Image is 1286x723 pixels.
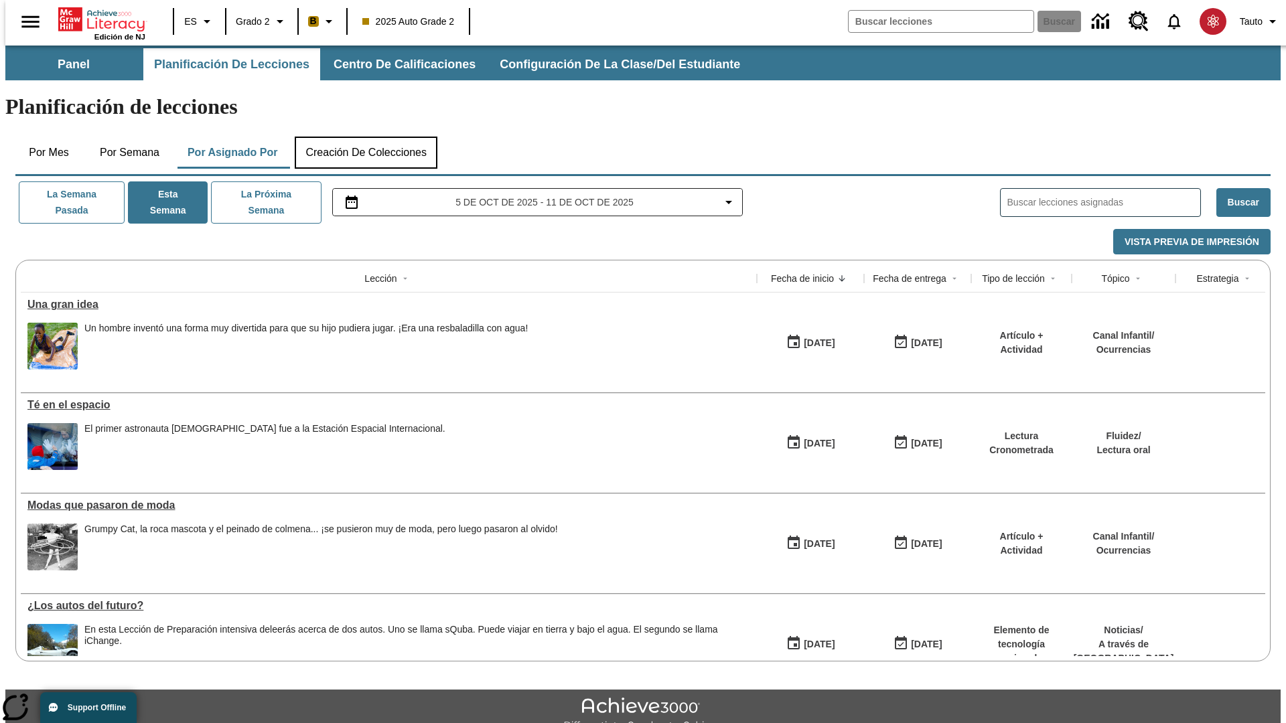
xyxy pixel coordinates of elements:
[303,9,342,33] button: Boost El color de la clase es anaranjado claro. Cambiar el color de la clase.
[27,423,78,470] img: Un astronauta, el primero del Reino Unido que viaja a la Estación Espacial Internacional, saluda ...
[1240,15,1263,29] span: Tauto
[834,270,850,287] button: Sort
[27,624,78,671] img: Un automóvil de alta tecnología flotando en el agua.
[154,57,309,72] span: Planificación de lecciones
[1007,193,1200,212] input: Buscar lecciones asignadas
[873,272,946,285] div: Fecha de entrega
[721,194,737,210] svg: Collapse Date Range Filter
[1121,3,1157,39] a: Centro de recursos, Se abrirá en una pestaña nueva.
[978,530,1065,558] p: Artículo + Actividad
[1192,4,1234,39] button: Escoja un nuevo avatar
[1074,637,1174,665] p: A través de [GEOGRAPHIC_DATA]
[889,430,946,456] button: 10/12/25: Último día en que podrá accederse la lección
[84,624,750,671] span: En esta Lección de Preparación intensiva de leerás acerca de dos autos. Uno se llama sQuba. Puede...
[1074,623,1174,637] p: Noticias /
[184,15,197,29] span: ES
[27,399,750,411] a: Té en el espacio, Lecciones
[58,6,145,33] a: Portada
[982,272,1045,285] div: Tipo de lección
[84,423,445,434] div: El primer astronauta [DEMOGRAPHIC_DATA] fue a la Estación Espacial Internacional.
[27,600,750,612] a: ¿Los autos del futuro? , Lecciones
[1239,270,1255,287] button: Sort
[334,57,476,72] span: Centro de calificaciones
[889,631,946,657] button: 08/01/26: Último día en que podrá accederse la lección
[27,600,750,612] div: ¿Los autos del futuro?
[1101,272,1129,285] div: Tópico
[84,624,718,646] testabrev: leerás acerca de dos autos. Uno se llama sQuba. Puede viajar en tierra y bajo el agua. El segundo...
[362,15,455,29] span: 2025 Auto Grade 2
[946,270,962,287] button: Sort
[782,631,839,657] button: 07/01/25: Primer día en que estuvo disponible la lección
[5,46,1281,80] div: Subbarra de navegación
[1084,3,1121,40] a: Centro de información
[27,299,750,311] a: Una gran idea, Lecciones
[804,536,835,552] div: [DATE]
[911,636,942,653] div: [DATE]
[178,9,221,33] button: Lenguaje: ES, Selecciona un idioma
[1113,229,1271,255] button: Vista previa de impresión
[27,499,750,511] a: Modas que pasaron de moda, Lecciones
[782,531,839,556] button: 07/19/25: Primer día en que estuvo disponible la lección
[889,330,946,355] button: 10/08/25: Último día en que podrá accederse la lección
[84,423,445,470] div: El primer astronauta británico fue a la Estación Espacial Internacional.
[27,524,78,570] img: foto en blanco y negro de una chica haciendo girar unos hula-hulas en la década de 1950
[889,531,946,556] button: 06/30/26: Último día en que podrá accederse la lección
[455,195,634,210] span: 5 de oct de 2025 - 11 de oct de 2025
[1216,188,1271,217] button: Buscar
[911,435,942,452] div: [DATE]
[1093,544,1155,558] p: Ocurrencias
[1093,530,1155,544] p: Canal Infantil /
[978,623,1065,665] p: Elemento de tecnología mejorada
[295,137,437,169] button: Creación de colecciones
[978,429,1065,457] p: Lectura Cronometrada
[27,323,78,370] img: un niño sonríe mientras se desliza en una resbaladilla con agua
[1196,272,1238,285] div: Estrategia
[84,524,558,570] div: Grumpy Cat, la roca mascota y el peinado de colmena... ¡se pusieron muy de moda, pero luego pasar...
[27,399,750,411] div: Té en el espacio
[58,57,90,72] span: Panel
[94,33,145,41] span: Edición de NJ
[7,48,141,80] button: Panel
[804,335,835,351] div: [DATE]
[84,524,558,535] div: Grumpy Cat, la roca mascota y el peinado de colmena... ¡se pusieron muy de moda, pero luego pasar...
[58,5,145,41] div: Portada
[1093,343,1155,357] p: Ocurrencias
[84,323,528,334] div: Un hombre inventó una forma muy divertida para que su hijo pudiera jugar. ¡Era una resbaladilla c...
[323,48,486,80] button: Centro de calificaciones
[782,330,839,355] button: 10/08/25: Primer día en que estuvo disponible la lección
[11,2,50,42] button: Abrir el menú lateral
[230,9,293,33] button: Grado: Grado 2, Elige un grado
[364,272,397,285] div: Lección
[84,323,528,370] div: Un hombre inventó una forma muy divertida para que su hijo pudiera jugar. ¡Era una resbaladilla c...
[1130,270,1146,287] button: Sort
[236,15,270,29] span: Grado 2
[500,57,740,72] span: Configuración de la clase/del estudiante
[128,181,208,224] button: Esta semana
[5,94,1281,119] h1: Planificación de lecciones
[338,194,737,210] button: Seleccione el intervalo de fechas opción del menú
[143,48,320,80] button: Planificación de lecciones
[5,48,752,80] div: Subbarra de navegación
[211,181,321,224] button: La próxima semana
[1045,270,1061,287] button: Sort
[177,137,289,169] button: Por asignado por
[782,430,839,456] button: 10/06/25: Primer día en que estuvo disponible la lección
[27,499,750,511] div: Modas que pasaron de moda
[978,329,1065,357] p: Artículo + Actividad
[1200,8,1226,35] img: avatar image
[27,299,750,311] div: Una gran idea
[771,272,834,285] div: Fecha de inicio
[84,624,750,647] div: En esta Lección de Preparación intensiva de
[1096,443,1150,457] p: Lectura oral
[911,335,942,351] div: [DATE]
[911,536,942,552] div: [DATE]
[489,48,751,80] button: Configuración de la clase/del estudiante
[1096,429,1150,443] p: Fluidez /
[1157,4,1192,39] a: Notificaciones
[310,13,317,29] span: B
[804,435,835,452] div: [DATE]
[1093,329,1155,343] p: Canal Infantil /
